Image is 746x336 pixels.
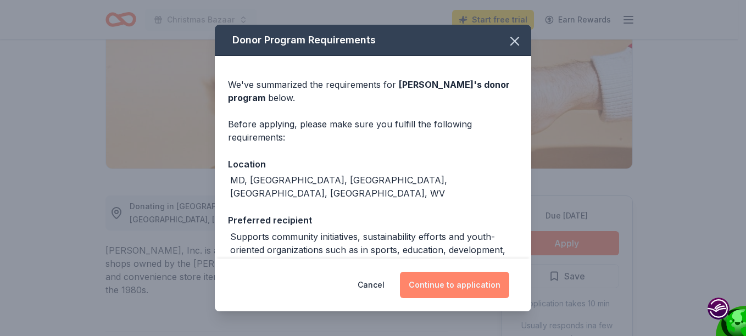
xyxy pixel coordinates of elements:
[228,213,518,227] div: Preferred recipient
[228,117,518,144] div: Before applying, please make sure you fulfill the following requirements:
[230,230,518,270] div: Supports community initiatives, sustainability efforts and youth-oriented organizations such as i...
[400,272,509,298] button: Continue to application
[358,272,385,298] button: Cancel
[228,157,518,171] div: Location
[215,25,531,56] div: Donor Program Requirements
[228,78,518,104] div: We've summarized the requirements for below.
[230,173,518,200] div: MD, [GEOGRAPHIC_DATA], [GEOGRAPHIC_DATA], [GEOGRAPHIC_DATA], [GEOGRAPHIC_DATA], WV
